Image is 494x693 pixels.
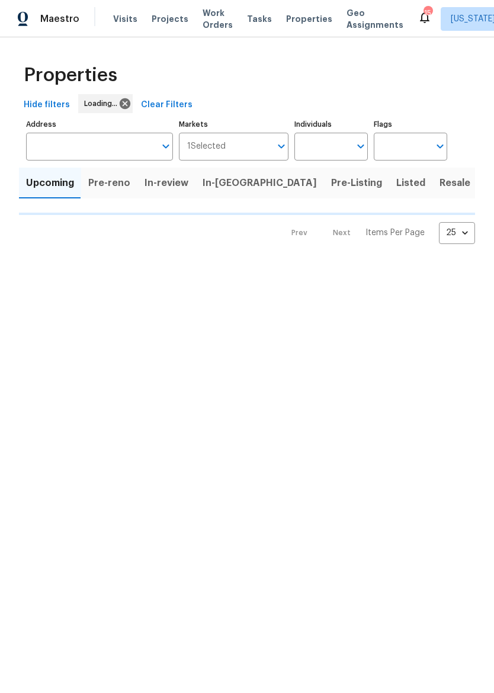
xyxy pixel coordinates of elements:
[26,175,74,191] span: Upcoming
[273,138,290,155] button: Open
[24,98,70,113] span: Hide filters
[439,217,475,248] div: 25
[145,175,188,191] span: In-review
[396,175,425,191] span: Listed
[440,175,470,191] span: Resale
[424,7,432,19] div: 15
[347,7,403,31] span: Geo Assignments
[19,94,75,116] button: Hide filters
[158,138,174,155] button: Open
[78,94,133,113] div: Loading...
[113,13,137,25] span: Visits
[187,142,226,152] span: 1 Selected
[365,227,425,239] p: Items Per Page
[179,121,289,128] label: Markets
[331,175,382,191] span: Pre-Listing
[136,94,197,116] button: Clear Filters
[24,69,117,81] span: Properties
[294,121,368,128] label: Individuals
[152,13,188,25] span: Projects
[352,138,369,155] button: Open
[88,175,130,191] span: Pre-reno
[203,175,317,191] span: In-[GEOGRAPHIC_DATA]
[286,13,332,25] span: Properties
[26,121,173,128] label: Address
[280,222,475,244] nav: Pagination Navigation
[374,121,447,128] label: Flags
[84,98,122,110] span: Loading...
[40,13,79,25] span: Maestro
[432,138,448,155] button: Open
[141,98,193,113] span: Clear Filters
[247,15,272,23] span: Tasks
[203,7,233,31] span: Work Orders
